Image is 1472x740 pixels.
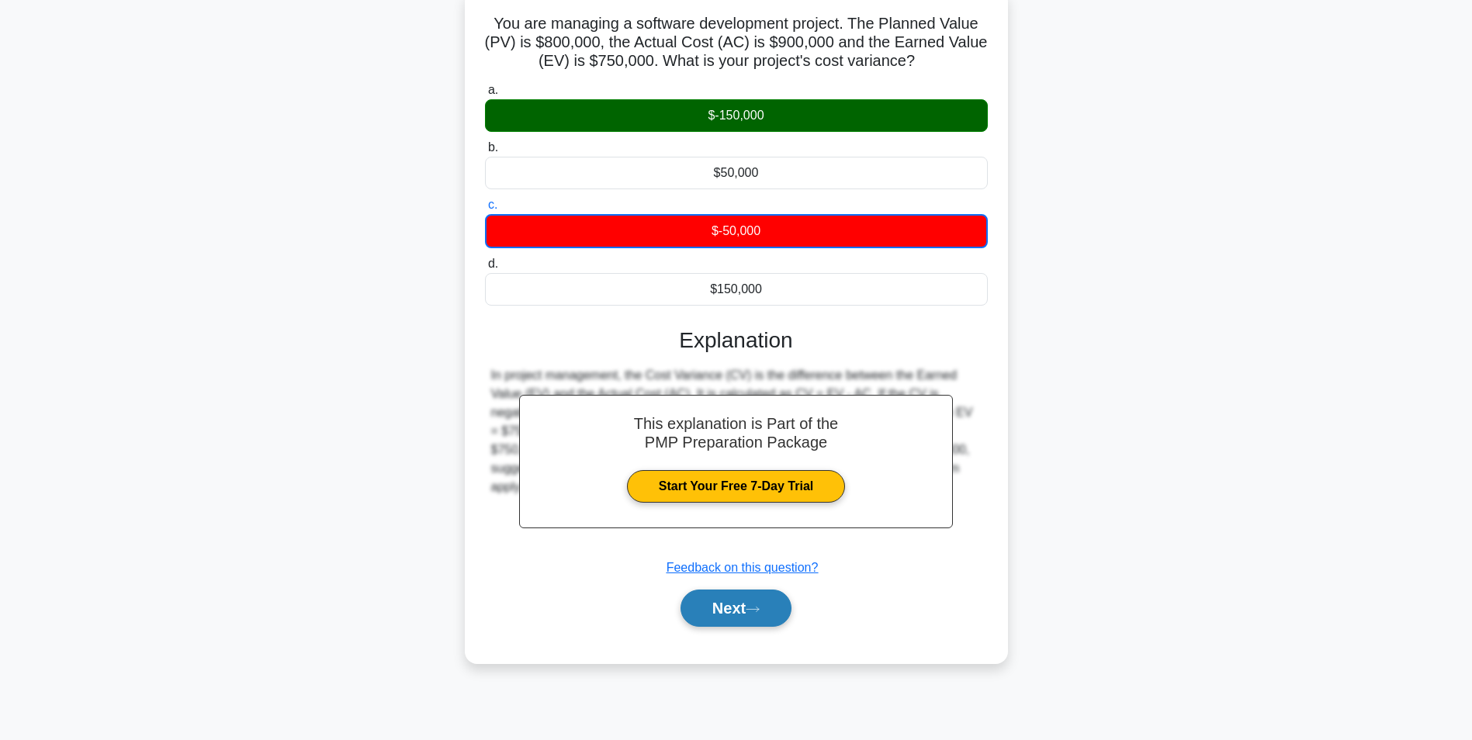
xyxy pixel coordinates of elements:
h3: Explanation [494,327,978,354]
div: In project management, the Cost Variance (CV) is the difference between the Earned Value (EV) and... [491,366,982,496]
button: Next [681,590,791,627]
a: Start Your Free 7-Day Trial [627,470,845,503]
div: $50,000 [485,157,988,189]
span: d. [488,257,498,270]
span: a. [488,83,498,96]
a: Feedback on this question? [667,561,819,574]
div: $150,000 [485,273,988,306]
span: c. [488,198,497,211]
span: b. [488,140,498,154]
div: $-150,000 [485,99,988,132]
div: $-50,000 [485,214,988,248]
h5: You are managing a software development project. The Planned Value (PV) is $800,000, the Actual C... [483,14,989,71]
